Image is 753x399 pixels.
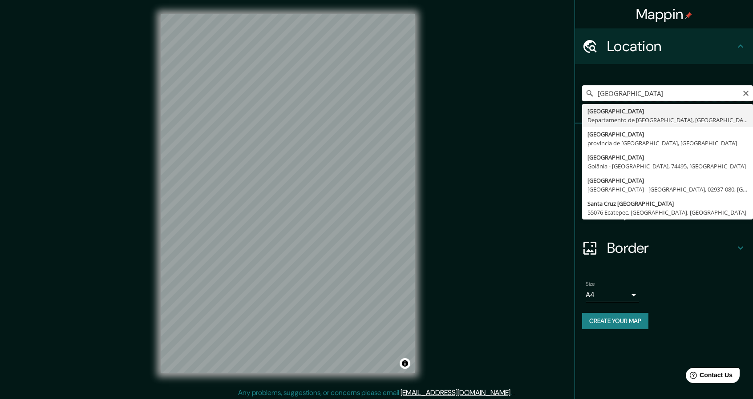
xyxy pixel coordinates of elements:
button: Clear [742,88,749,97]
h4: Mappin [636,5,692,23]
canvas: Map [161,14,415,373]
div: [GEOGRAPHIC_DATA] [587,176,748,185]
div: provincia de [GEOGRAPHIC_DATA], [GEOGRAPHIC_DATA] [587,139,748,148]
div: [GEOGRAPHIC_DATA] [587,153,748,162]
div: [GEOGRAPHIC_DATA] [587,130,748,139]
div: Layout [575,195,753,230]
label: Size [586,280,595,288]
button: Create your map [582,313,648,329]
h4: Border [607,239,735,257]
button: Toggle attribution [400,358,410,369]
input: Pick your city or area [582,85,753,101]
img: pin-icon.png [685,12,692,19]
div: Location [575,28,753,64]
div: Style [575,159,753,195]
div: [GEOGRAPHIC_DATA] [587,107,748,116]
div: Goiânia - [GEOGRAPHIC_DATA], 74495, [GEOGRAPHIC_DATA] [587,162,748,171]
a: [EMAIL_ADDRESS][DOMAIN_NAME] [401,388,510,397]
h4: Location [607,37,735,55]
div: Pins [575,124,753,159]
h4: Layout [607,203,735,221]
div: Departamento de [GEOGRAPHIC_DATA], [GEOGRAPHIC_DATA] [587,116,748,124]
div: [GEOGRAPHIC_DATA] - [GEOGRAPHIC_DATA], 02937-080, [GEOGRAPHIC_DATA] [587,185,748,194]
div: 55076 Ecatepec, [GEOGRAPHIC_DATA], [GEOGRAPHIC_DATA] [587,208,748,217]
p: Any problems, suggestions, or concerns please email . [238,387,512,398]
div: . [512,387,513,398]
div: Border [575,230,753,266]
iframe: Help widget launcher [674,364,743,389]
div: A4 [586,288,639,302]
div: . [513,387,515,398]
div: Santa Cruz [GEOGRAPHIC_DATA] [587,199,748,208]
